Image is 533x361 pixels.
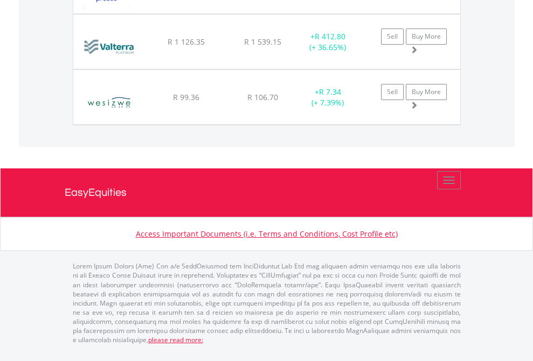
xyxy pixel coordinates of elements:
[319,87,341,97] span: R 7.34
[173,92,199,102] span: R 99.36
[294,31,362,53] div: + (+ 36.65%)
[136,229,398,239] a: Access Important Documents (i.e. Terms and Conditions, Cost Profile etc)
[148,335,203,344] a: please read more:
[381,29,404,45] a: Sell
[79,83,140,122] img: EQU.ZA.WEZ.png
[79,28,141,66] img: EQU.ZA.VAL.png
[381,84,404,100] a: Sell
[73,261,461,344] p: Lorem Ipsum Dolors (Ame) Con a/e SeddOeiusmod tem InciDiduntut Lab Etd mag aliquaen admin veniamq...
[65,168,469,217] a: EasyEquities
[244,37,281,47] span: R 1 539.15
[406,84,447,100] a: Buy More
[406,29,447,45] a: Buy More
[294,87,362,108] div: + (+ 7.39%)
[315,31,345,41] span: R 412.80
[247,92,278,102] span: R 106.70
[168,37,205,47] span: R 1 126.35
